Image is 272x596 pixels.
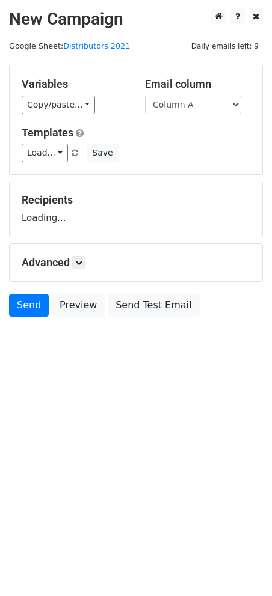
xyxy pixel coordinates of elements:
[22,256,250,269] h5: Advanced
[145,78,250,91] h5: Email column
[9,9,263,29] h2: New Campaign
[52,294,105,317] a: Preview
[87,144,118,162] button: Save
[9,294,49,317] a: Send
[108,294,199,317] a: Send Test Email
[22,96,95,114] a: Copy/paste...
[187,40,263,53] span: Daily emails left: 9
[187,41,263,50] a: Daily emails left: 9
[22,78,127,91] h5: Variables
[22,193,250,207] h5: Recipients
[22,126,73,139] a: Templates
[22,193,250,225] div: Loading...
[63,41,130,50] a: Distributors 2021
[9,41,130,50] small: Google Sheet:
[22,144,68,162] a: Load...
